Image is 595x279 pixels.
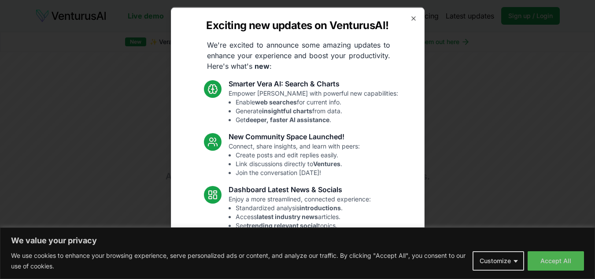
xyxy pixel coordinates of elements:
[229,89,398,124] p: Empower [PERSON_NAME] with powerful new capabilities:
[299,204,341,211] strong: introductions
[255,61,270,70] strong: new
[313,160,340,167] strong: Ventures
[236,150,360,159] li: Create posts and edit replies easily.
[236,97,398,106] li: Enable for current info.
[257,212,318,220] strong: latest industry news
[236,115,398,124] li: Get .
[236,212,371,221] li: Access articles.
[236,159,360,168] li: Link discussions directly to .
[236,265,364,274] li: Fixed mobile chat & sidebar glitches.
[229,141,360,177] p: Connect, share insights, and learn with peers:
[229,237,364,247] h3: Fixes and UI Polish
[262,107,312,114] strong: insightful charts
[229,131,360,141] h3: New Community Space Launched!
[247,221,318,229] strong: trending relevant social
[229,184,371,194] h3: Dashboard Latest News & Socials
[236,221,371,230] li: See topics.
[236,168,360,177] li: Join the conversation [DATE]!
[229,78,398,89] h3: Smarter Vera AI: Search & Charts
[236,106,398,115] li: Generate from data.
[236,203,371,212] li: Standardized analysis .
[206,18,388,32] h2: Exciting new updates on VenturusAI!
[255,98,297,105] strong: web searches
[229,194,371,230] p: Enjoy a more streamlined, connected experience:
[236,256,364,265] li: Resolved Vera chart loading issue.
[200,39,397,71] p: We're excited to announce some amazing updates to enhance your experience and boost your producti...
[246,115,329,123] strong: deeper, faster AI assistance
